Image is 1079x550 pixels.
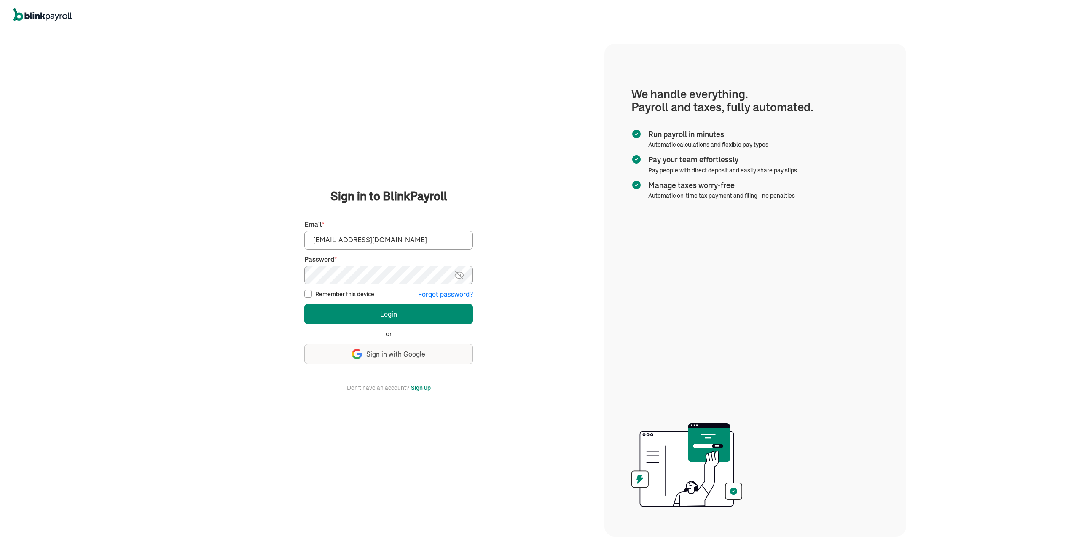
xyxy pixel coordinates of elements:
[304,304,473,324] button: Login
[648,154,794,165] span: Pay your team effortlessly
[330,188,447,204] span: Sign in to BlinkPayroll
[304,344,473,364] button: Sign in with Google
[648,166,797,174] span: Pay people with direct deposit and easily share pay slips
[315,290,374,298] label: Remember this device
[648,192,795,199] span: Automatic on-time tax payment and filing - no penalties
[454,270,464,280] img: eye
[411,383,431,393] button: Sign up
[939,459,1079,550] iframe: Chat Widget
[631,154,641,164] img: checkmark
[366,349,425,359] span: Sign in with Google
[648,141,768,148] span: Automatic calculations and flexible pay types
[418,290,473,299] button: Forgot password?
[648,129,765,140] span: Run payroll in minutes
[13,8,72,21] img: logo
[631,88,879,114] h1: We handle everything. Payroll and taxes, fully automated.
[386,329,392,339] span: or
[304,231,473,250] input: Your email address
[304,255,473,264] label: Password
[347,383,409,393] span: Don't have an account?
[631,420,742,510] img: illustration
[631,129,641,139] img: checkmark
[352,349,362,359] img: google
[631,180,641,190] img: checkmark
[304,220,473,229] label: Email
[648,180,792,191] span: Manage taxes worry-free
